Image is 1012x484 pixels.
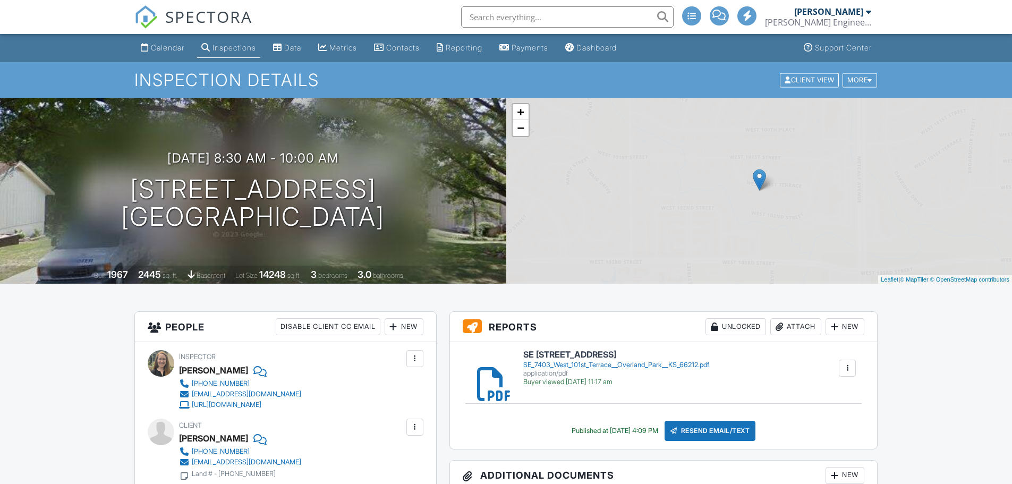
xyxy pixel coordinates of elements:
[179,457,301,468] a: [EMAIL_ADDRESS][DOMAIN_NAME]
[135,312,436,342] h3: People
[179,378,301,389] a: [PHONE_NUMBER]
[779,75,841,83] a: Client View
[179,362,248,378] div: [PERSON_NAME]
[446,43,482,52] div: Reporting
[826,467,864,484] div: New
[179,400,301,410] a: [URL][DOMAIN_NAME]
[121,175,385,232] h1: [STREET_ADDRESS] [GEOGRAPHIC_DATA]
[513,120,529,136] a: Zoom out
[179,446,301,457] a: [PHONE_NUMBER]
[94,271,106,279] span: Built
[770,318,821,335] div: Attach
[284,43,301,52] div: Data
[235,271,258,279] span: Lot Size
[179,421,202,429] span: Client
[192,379,250,388] div: [PHONE_NUMBER]
[461,6,674,28] input: Search everything...
[192,401,261,409] div: [URL][DOMAIN_NAME]
[137,38,189,58] a: Calendar
[165,5,252,28] span: SPECTORA
[179,389,301,400] a: [EMAIL_ADDRESS][DOMAIN_NAME]
[800,38,876,58] a: Support Center
[385,318,423,335] div: New
[138,269,161,280] div: 2445
[197,271,225,279] span: basement
[665,421,756,441] div: Resend Email/Text
[151,43,184,52] div: Calendar
[311,269,317,280] div: 3
[878,275,1012,284] div: |
[572,427,658,435] div: Published at [DATE] 4:09 PM
[134,14,252,37] a: SPECTORA
[386,43,420,52] div: Contacts
[523,350,709,360] h6: SE [STREET_ADDRESS]
[276,318,380,335] div: Disable Client CC Email
[794,6,863,17] div: [PERSON_NAME]
[780,73,839,87] div: Client View
[815,43,872,52] div: Support Center
[826,318,864,335] div: New
[523,378,709,386] div: Buyer viewed [DATE] 11:17 am
[179,430,248,446] div: [PERSON_NAME]
[318,271,347,279] span: bedrooms
[930,276,1009,283] a: © OpenStreetMap contributors
[370,38,424,58] a: Contacts
[512,43,548,52] div: Payments
[192,470,276,478] div: Land # - [PHONE_NUMBER]
[523,369,709,378] div: application/pdf
[107,269,128,280] div: 1967
[900,276,929,283] a: © MapTiler
[314,38,361,58] a: Metrics
[373,271,403,279] span: bathrooms
[134,5,158,29] img: The Best Home Inspection Software - Spectora
[513,104,529,120] a: Zoom in
[329,43,357,52] div: Metrics
[179,353,216,361] span: Inspector
[450,312,878,342] h3: Reports
[212,43,256,52] div: Inspections
[432,38,487,58] a: Reporting
[197,38,260,58] a: Inspections
[881,276,898,283] a: Leaflet
[192,447,250,456] div: [PHONE_NUMBER]
[765,17,871,28] div: Schroeder Engineering, LLC
[358,269,371,280] div: 3.0
[576,43,617,52] div: Dashboard
[192,390,301,398] div: [EMAIL_ADDRESS][DOMAIN_NAME]
[163,271,177,279] span: sq. ft.
[134,71,878,89] h1: Inspection Details
[495,38,552,58] a: Payments
[192,458,301,466] div: [EMAIL_ADDRESS][DOMAIN_NAME]
[561,38,621,58] a: Dashboard
[523,350,709,386] a: SE [STREET_ADDRESS] SE_7403_West_101st_Terrace__Overland_Park__KS_66212.pdf application/pdf Buyer...
[259,269,286,280] div: 14248
[705,318,766,335] div: Unlocked
[843,73,877,87] div: More
[167,151,339,165] h3: [DATE] 8:30 am - 10:00 am
[523,361,709,369] div: SE_7403_West_101st_Terrace__Overland_Park__KS_66212.pdf
[287,271,301,279] span: sq.ft.
[269,38,305,58] a: Data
